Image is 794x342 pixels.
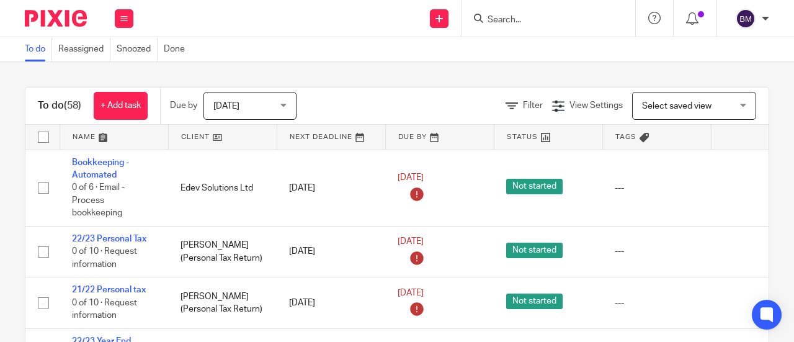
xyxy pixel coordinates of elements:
[615,182,698,194] div: ---
[398,174,424,182] span: [DATE]
[486,15,598,26] input: Search
[72,183,125,217] span: 0 of 6 · Email - Process bookkeeping
[72,235,146,243] a: 22/23 Personal Tax
[25,10,87,27] img: Pixie
[615,297,698,309] div: ---
[615,133,636,140] span: Tags
[615,245,698,258] div: ---
[72,247,137,269] span: 0 of 10 · Request information
[642,102,711,110] span: Select saved view
[38,99,81,112] h1: To do
[72,158,129,179] a: Bookkeeping - Automated
[523,101,543,110] span: Filter
[736,9,756,29] img: svg%3E
[506,179,563,194] span: Not started
[72,286,146,294] a: 21/22 Personal tax
[94,92,148,120] a: + Add task
[168,150,277,226] td: Edev Solutions Ltd
[277,226,385,277] td: [DATE]
[398,238,424,246] span: [DATE]
[170,99,197,112] p: Due by
[569,101,623,110] span: View Settings
[164,37,191,61] a: Done
[506,294,563,309] span: Not started
[168,277,277,328] td: [PERSON_NAME] (Personal Tax Return)
[213,102,239,110] span: [DATE]
[58,37,110,61] a: Reassigned
[277,277,385,328] td: [DATE]
[117,37,158,61] a: Snoozed
[25,37,52,61] a: To do
[277,150,385,226] td: [DATE]
[506,243,563,258] span: Not started
[72,299,137,320] span: 0 of 10 · Request information
[398,289,424,297] span: [DATE]
[168,226,277,277] td: [PERSON_NAME] (Personal Tax Return)
[64,101,81,110] span: (58)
